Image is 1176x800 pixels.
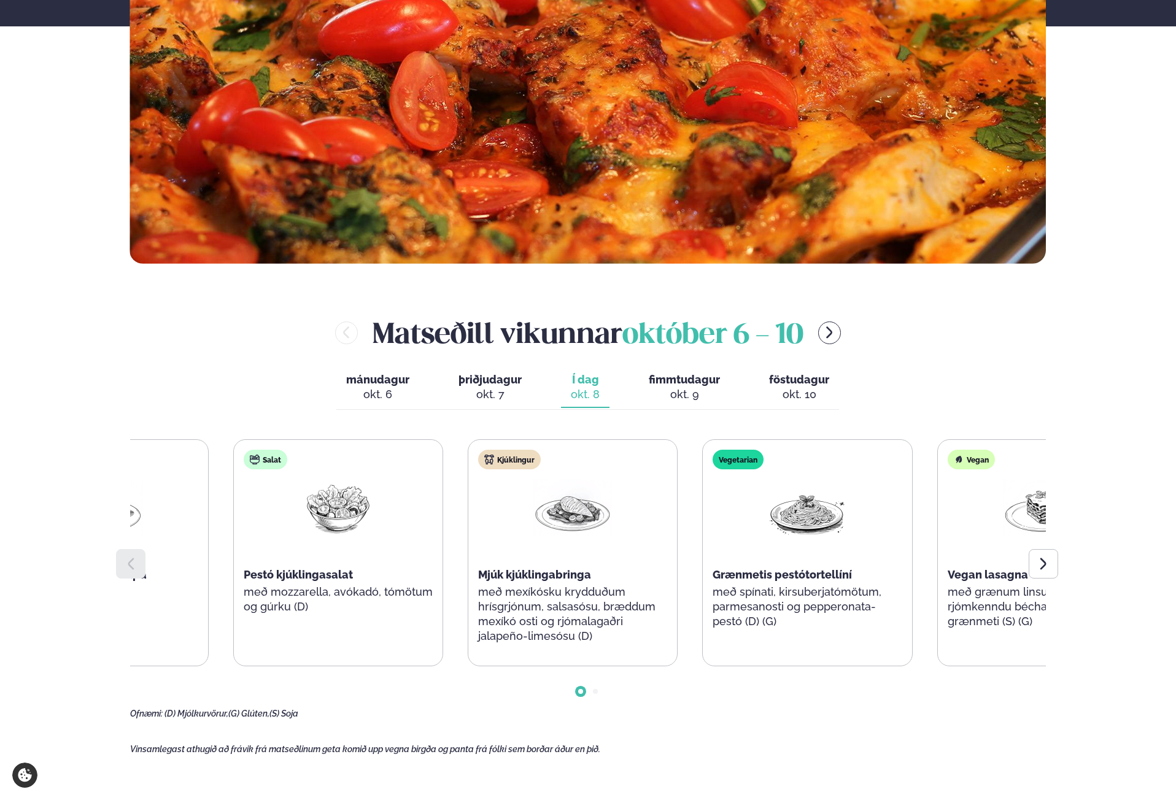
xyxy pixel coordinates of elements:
span: Go to slide 2 [593,689,598,694]
p: með grænum linsubaunum, rjómkenndu béchameli og fullt af grænmeti (S) (G) [948,585,1137,629]
div: okt. 7 [458,387,522,402]
span: (G) Glúten, [228,709,269,718]
img: Spagetti.png [768,479,846,536]
img: Lasagna.png [1003,479,1081,536]
div: okt. 10 [769,387,829,402]
span: fimmtudagur [649,373,720,386]
button: mánudagur okt. 6 [336,367,419,408]
img: salad.svg [250,455,260,464]
p: með mexíkósku krydduðum hrísgrjónum, salsasósu, bræddum mexíkó osti og rjómalagaðri jalapeño-lime... [478,585,667,644]
span: október 6 - 10 [622,322,803,349]
span: föstudagur [769,373,829,386]
p: með spínati, kirsuberjatómötum, parmesanosti og pepperonata-pestó (D) (G) [713,585,902,629]
span: Í dag [571,372,600,387]
span: (D) Mjólkurvörur, [164,709,228,718]
span: Grænmetis pestótortellíní [713,568,852,581]
span: Mjúk kjúklingabringa [478,568,591,581]
div: Salat [244,450,287,469]
button: Í dag okt. 8 [561,367,609,408]
span: (S) Soja [269,709,298,718]
img: Vegan.svg [954,455,964,464]
span: þriðjudagur [458,373,522,386]
div: okt. 8 [571,387,600,402]
img: Chicken-breast.png [533,479,612,536]
img: chicken.svg [484,455,494,464]
div: Vegetarian [713,450,764,469]
span: mánudagur [346,373,409,386]
img: Salad.png [299,479,377,536]
span: Vegan lasagna [948,568,1028,581]
button: menu-btn-left [335,321,358,344]
span: Pestó kjúklingasalat [244,568,353,581]
div: okt. 9 [649,387,720,402]
div: okt. 6 [346,387,409,402]
span: Vinsamlegast athugið að frávik frá matseðlinum geta komið upp vegna birgða og panta frá fólki sem... [130,744,600,754]
button: menu-btn-right [818,321,841,344]
div: Vegan [948,450,995,469]
span: Ofnæmi: [130,709,163,718]
button: fimmtudagur okt. 9 [639,367,730,408]
button: þriðjudagur okt. 7 [449,367,532,408]
p: með mozzarella, avókadó, tómötum og gúrku (D) [244,585,433,614]
button: föstudagur okt. 10 [759,367,839,408]
a: Cookie settings [12,763,37,788]
h2: Matseðill vikunnar [373,313,803,353]
div: Kjúklingur [478,450,541,469]
span: Go to slide 1 [578,689,583,694]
